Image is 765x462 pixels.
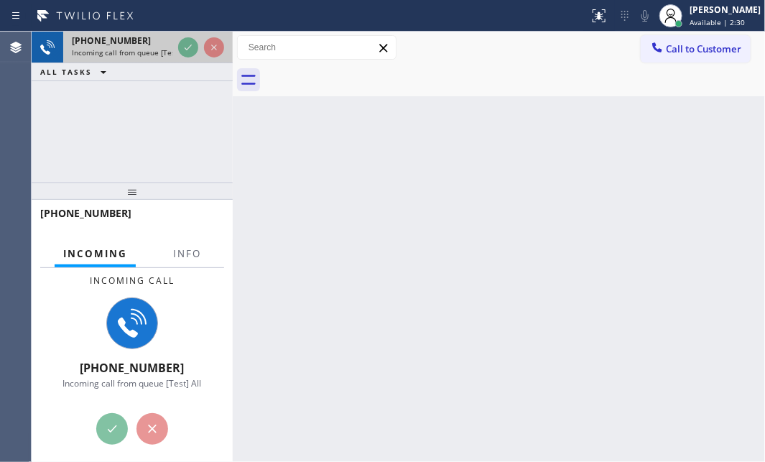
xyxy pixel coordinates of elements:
button: Reject [136,413,168,445]
span: Call to Customer [666,42,741,55]
button: Mute [635,6,655,26]
span: [PHONE_NUMBER] [72,34,151,47]
button: Incoming [55,240,136,268]
span: [PHONE_NUMBER] [40,206,131,220]
div: [PERSON_NAME] [690,4,761,16]
button: Reject [204,37,224,57]
span: Incoming call from queue [Test] All [63,377,202,389]
button: Accept [96,413,128,445]
span: Incoming [63,247,127,260]
button: ALL TASKS [32,63,121,80]
button: Info [164,240,210,268]
button: Call to Customer [641,35,751,63]
span: Available | 2:30 [690,17,745,27]
input: Search [238,36,396,59]
span: Info [173,247,201,260]
span: [PHONE_NUMBER] [80,360,185,376]
button: Accept [178,37,198,57]
span: Incoming call from queue [Test] All [72,47,191,57]
span: Incoming call [90,274,175,287]
span: ALL TASKS [40,67,92,77]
